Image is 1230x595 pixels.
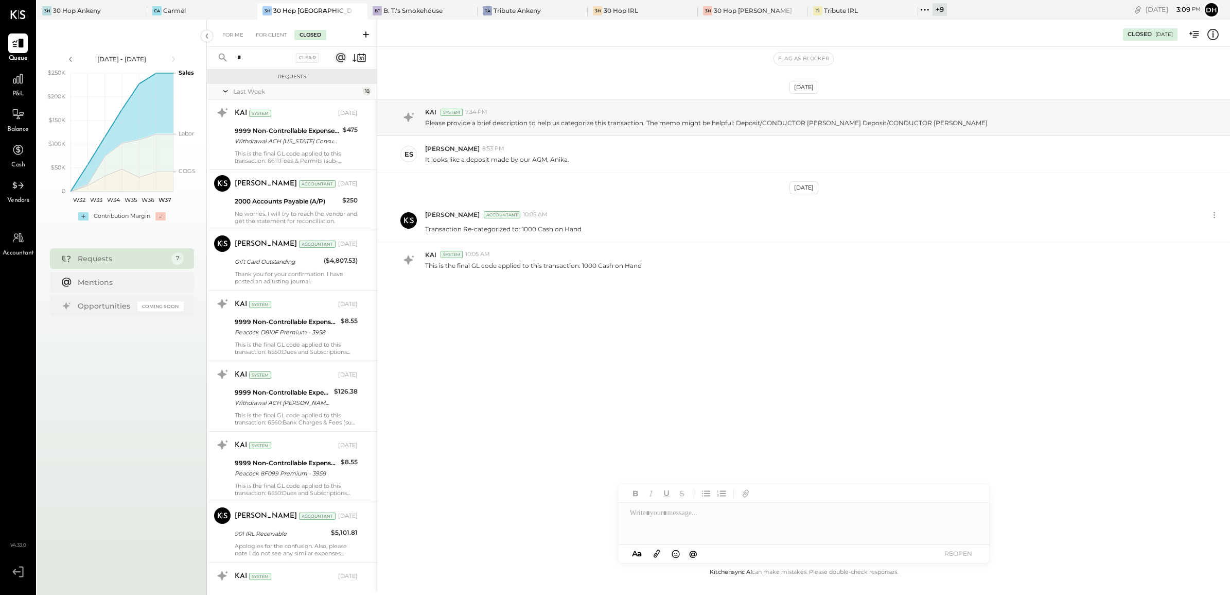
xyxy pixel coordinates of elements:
[338,512,358,520] div: [DATE]
[425,225,582,233] p: Transaction Re-categorized to: 1000 Cash on Hand
[1133,4,1143,15] div: copy link
[48,69,65,76] text: $250K
[338,240,358,248] div: [DATE]
[179,69,194,76] text: Sales
[9,54,28,63] span: Queue
[235,468,338,479] div: Peacock 8F099 Premium - 3958
[425,210,480,219] span: [PERSON_NAME]
[824,6,858,15] div: Tribute IRL
[483,6,492,15] div: TA
[235,317,338,327] div: 9999 Non-Controllable Expenses:Other Income and Expenses:To Be Classified P&L
[233,87,360,96] div: Last Week
[629,487,642,500] button: Bold
[425,261,642,270] p: This is the final GL code applied to this transaction: 1000 Cash on Hand
[341,457,358,467] div: $8.55
[141,196,154,203] text: W36
[163,6,186,15] div: Carmel
[425,118,988,127] p: Please provide a brief description to help us categorize this transaction. The memo might be help...
[171,252,184,265] div: 7
[107,196,120,203] text: W34
[1,140,36,170] a: Cash
[249,301,271,308] div: System
[78,55,166,63] div: [DATE] - [DATE]
[3,249,34,258] span: Accountant
[644,487,658,500] button: Italic
[774,53,833,65] button: Flag as Blocker
[523,211,548,219] span: 10:05 AM
[235,239,297,249] div: [PERSON_NAME]
[699,487,713,500] button: Unordered List
[48,140,65,147] text: $100K
[373,6,382,15] div: BT
[235,150,358,164] div: This is the final GL code applied to this transaction: 6611:Fees & Permits (sub-account of Contro...
[1,33,36,63] a: Queue
[249,371,271,379] div: System
[593,6,602,15] div: 3H
[465,250,490,259] span: 10:05 AM
[465,108,487,116] span: 7:34 PM
[1,176,36,206] a: Vendors
[331,528,358,538] div: $5,101.81
[334,386,358,397] div: $126.38
[235,136,340,146] div: Withdrawal ACH [US_STATE] Consumable/T Withdrawal ACH [US_STATE] Consumable/TYPE: IACONHEMP CO: Iow
[235,571,247,582] div: KAI
[299,180,336,188] div: Accountant
[441,109,463,116] div: System
[405,149,413,159] div: ES
[49,116,65,124] text: $150K
[689,549,697,558] span: @
[53,6,101,15] div: 30 Hop Ankeny
[51,164,65,171] text: $50K
[299,513,336,520] div: Accountant
[152,6,162,15] div: Ca
[158,196,171,203] text: W37
[363,87,371,95] div: 18
[235,398,331,408] div: Withdrawal ACH [PERSON_NAME]/[PERSON_NAME] [PERSON_NAME]/TYPE: CHK ORDER CO: HARL
[11,161,25,170] span: Cash
[7,196,29,206] span: Vendors
[235,387,331,398] div: 9999 Non-Controllable Expenses:Other Income and Expenses:To Be Classified P&L
[217,30,249,40] div: For Me
[703,6,712,15] div: 3H
[235,299,247,310] div: KAI
[78,301,132,311] div: Opportunities
[235,529,328,539] div: 901 IRL Receivable
[338,441,358,450] div: [DATE]
[1,69,36,99] a: P&L
[124,196,136,203] text: W35
[1,105,36,134] a: Balance
[251,30,292,40] div: For Client
[383,6,443,15] div: B. T.'s Smokehouse
[155,212,166,220] div: -
[715,487,728,500] button: Ordered List
[739,487,752,500] button: Add URL
[604,6,638,15] div: 30 Hop IRL
[235,270,358,285] div: Thank you for your confirmation. I have posted an adjusting journal.
[235,440,247,451] div: KAI
[938,547,979,560] button: REOPEN
[425,108,436,116] span: KAI
[7,125,29,134] span: Balance
[425,250,436,259] span: KAI
[686,547,700,560] button: @
[294,30,326,40] div: Closed
[1155,31,1173,38] div: [DATE]
[235,341,358,355] div: This is the final GL code applied to this transaction: 6550:Dues and Subscriptions (sub-account o...
[235,196,339,207] div: 2000 Accounts Payable (A/P)
[299,241,336,248] div: Accountant
[235,458,338,468] div: 9999 Non-Controllable Expenses:Other Income and Expenses:To Be Classified P&L
[338,109,358,117] div: [DATE]
[90,196,102,203] text: W33
[42,6,51,15] div: 3H
[813,6,822,15] div: TI
[1203,2,1220,18] button: Dh
[137,301,184,311] div: Coming Soon
[47,93,65,100] text: $200K
[94,212,150,220] div: Contribution Margin
[235,327,338,337] div: Peacock D810F Premium - 3958
[235,126,340,136] div: 9999 Non-Controllable Expenses:Other Income and Expenses:To Be Classified P&L
[629,548,645,559] button: Aa
[249,573,271,580] div: System
[338,300,358,309] div: [DATE]
[789,81,818,94] div: [DATE]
